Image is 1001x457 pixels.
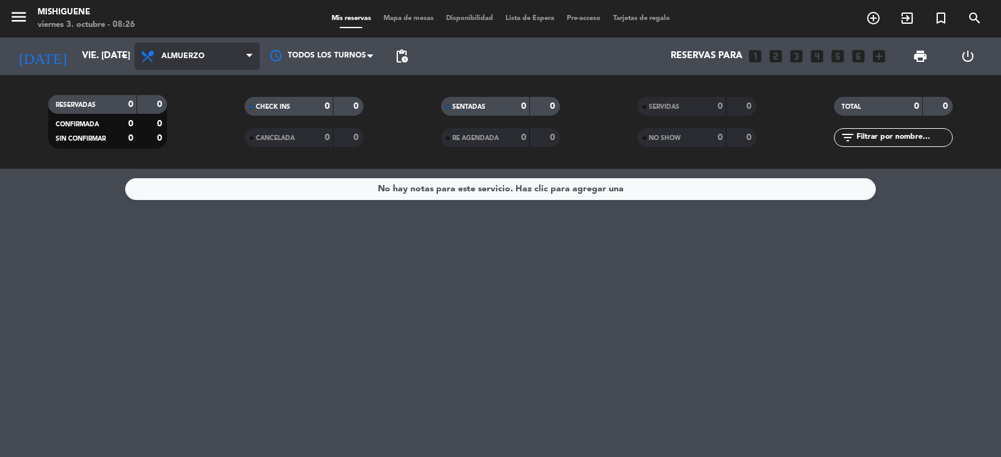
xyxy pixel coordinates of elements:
[128,100,133,109] strong: 0
[649,135,681,141] span: NO SHOW
[841,104,861,110] span: TOTAL
[850,48,866,64] i: looks_6
[649,104,679,110] span: SERVIDAS
[561,15,607,22] span: Pre-acceso
[607,15,676,22] span: Tarjetas de regalo
[550,102,557,111] strong: 0
[9,8,28,31] button: menu
[768,48,784,64] i: looks_two
[157,134,165,143] strong: 0
[128,119,133,128] strong: 0
[452,104,485,110] span: SENTADAS
[38,19,135,31] div: viernes 3. octubre - 08:26
[38,6,135,19] div: Mishiguene
[377,15,440,22] span: Mapa de mesas
[809,48,825,64] i: looks_4
[56,121,99,128] span: CONFIRMADA
[56,102,96,108] span: RESERVADAS
[9,8,28,26] i: menu
[840,130,855,145] i: filter_list
[325,102,330,111] strong: 0
[157,119,165,128] strong: 0
[747,48,763,64] i: looks_one
[866,11,881,26] i: add_circle_outline
[116,49,131,64] i: arrow_drop_down
[967,11,982,26] i: search
[353,102,361,111] strong: 0
[521,133,526,142] strong: 0
[900,11,915,26] i: exit_to_app
[671,51,743,62] span: Reservas para
[9,43,76,70] i: [DATE]
[550,133,557,142] strong: 0
[56,136,106,142] span: SIN CONFIRMAR
[452,135,499,141] span: RE AGENDADA
[325,133,330,142] strong: 0
[325,15,377,22] span: Mis reservas
[960,49,975,64] i: power_settings_new
[943,102,950,111] strong: 0
[718,133,723,142] strong: 0
[440,15,499,22] span: Disponibilidad
[855,131,952,144] input: Filtrar por nombre...
[871,48,887,64] i: add_box
[914,102,919,111] strong: 0
[256,104,290,110] span: CHECK INS
[913,49,928,64] span: print
[944,38,992,75] div: LOG OUT
[499,15,561,22] span: Lista de Espera
[746,102,754,111] strong: 0
[128,134,133,143] strong: 0
[830,48,846,64] i: looks_5
[378,182,624,196] div: No hay notas para este servicio. Haz clic para agregar una
[353,133,361,142] strong: 0
[746,133,754,142] strong: 0
[521,102,526,111] strong: 0
[394,49,409,64] span: pending_actions
[157,100,165,109] strong: 0
[256,135,295,141] span: CANCELADA
[718,102,723,111] strong: 0
[161,52,205,61] span: Almuerzo
[788,48,805,64] i: looks_3
[933,11,948,26] i: turned_in_not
